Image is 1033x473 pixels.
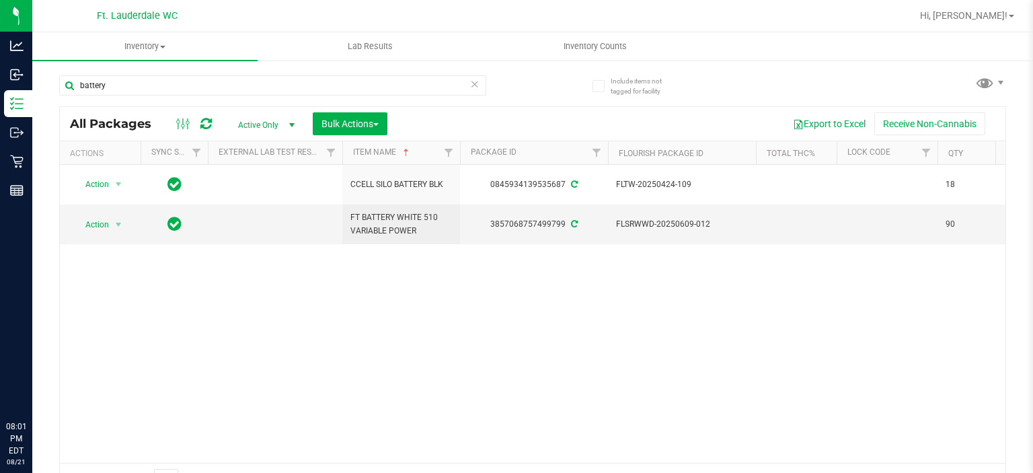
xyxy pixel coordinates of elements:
inline-svg: Retail [10,155,24,168]
span: CCELL SILO BATTERY BLK [350,178,452,191]
span: 90 [946,218,997,231]
span: Sync from Compliance System [569,219,578,229]
button: Bulk Actions [313,112,387,135]
span: In Sync [167,175,182,194]
span: Action [73,215,110,234]
span: FT BATTERY WHITE 510 VARIABLE POWER [350,211,452,237]
p: 08:01 PM EDT [6,421,26,457]
inline-svg: Inbound [10,68,24,81]
span: Include items not tagged for facility [611,76,678,96]
a: Flourish Package ID [619,149,703,158]
a: External Lab Test Result [219,147,324,157]
p: 08/21 [6,457,26,467]
div: Actions [70,149,135,158]
a: Lab Results [258,32,483,61]
span: Sync from Compliance System [569,180,578,189]
span: FLTW-20250424-109 [616,178,748,191]
span: Hi, [PERSON_NAME]! [920,10,1007,21]
inline-svg: Inventory [10,97,24,110]
span: Lab Results [330,40,411,52]
a: Total THC% [767,149,815,158]
a: Sync Status [151,147,203,157]
span: select [110,175,127,194]
a: Filter [320,141,342,164]
span: FLSRWWD-20250609-012 [616,218,748,231]
inline-svg: Reports [10,184,24,197]
span: Bulk Actions [321,118,379,129]
a: Package ID [471,147,516,157]
span: In Sync [167,215,182,233]
span: select [110,215,127,234]
span: Ft. Lauderdale WC [97,10,178,22]
span: 18 [946,178,997,191]
inline-svg: Outbound [10,126,24,139]
button: Receive Non-Cannabis [874,112,985,135]
div: 0845934139535687 [458,178,610,191]
span: Inventory [32,40,258,52]
a: Filter [438,141,460,164]
a: Filter [915,141,938,164]
input: Search Package ID, Item Name, SKU, Lot or Part Number... [59,75,486,96]
a: Inventory [32,32,258,61]
a: Item Name [353,147,412,157]
a: Qty [948,149,963,158]
a: Filter [586,141,608,164]
a: Inventory Counts [483,32,708,61]
span: Inventory Counts [545,40,645,52]
div: 3857068757499799 [458,218,610,231]
inline-svg: Analytics [10,39,24,52]
span: All Packages [70,116,165,131]
a: Lock Code [847,147,890,157]
button: Export to Excel [784,112,874,135]
span: Clear [470,75,480,93]
span: Action [73,175,110,194]
a: Filter [186,141,208,164]
iframe: Resource center [13,365,54,406]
